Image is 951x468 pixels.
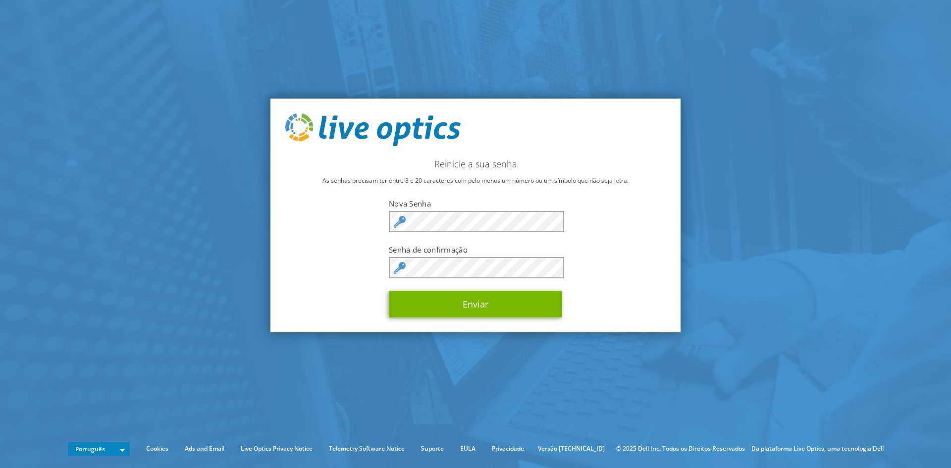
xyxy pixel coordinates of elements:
[233,443,320,454] a: Live Optics Privacy Notice
[389,291,562,317] button: Enviar
[139,443,176,454] a: Cookies
[533,443,610,454] li: Versão [TECHNICAL_ID]
[414,443,451,454] a: Suporte
[285,175,666,186] p: As senhas precisam ter entre 8 e 20 caracteres com pelo menos um número ou um símbolo que não sej...
[611,443,750,454] li: © 2025 Dell Inc. Todos os Direitos Reservados
[389,199,562,208] label: Nova Senha
[177,443,232,454] a: Ads and Email
[484,443,531,454] a: Privacidade
[453,443,483,454] a: EULA
[751,443,884,454] li: Da plataforma Live Optics, uma tecnologia Dell
[285,113,461,146] img: live_optics_svg.svg
[389,245,562,255] label: Senha de confirmação
[285,158,666,169] h2: Reinicie a sua senha
[321,443,412,454] a: Telemetry Software Notice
